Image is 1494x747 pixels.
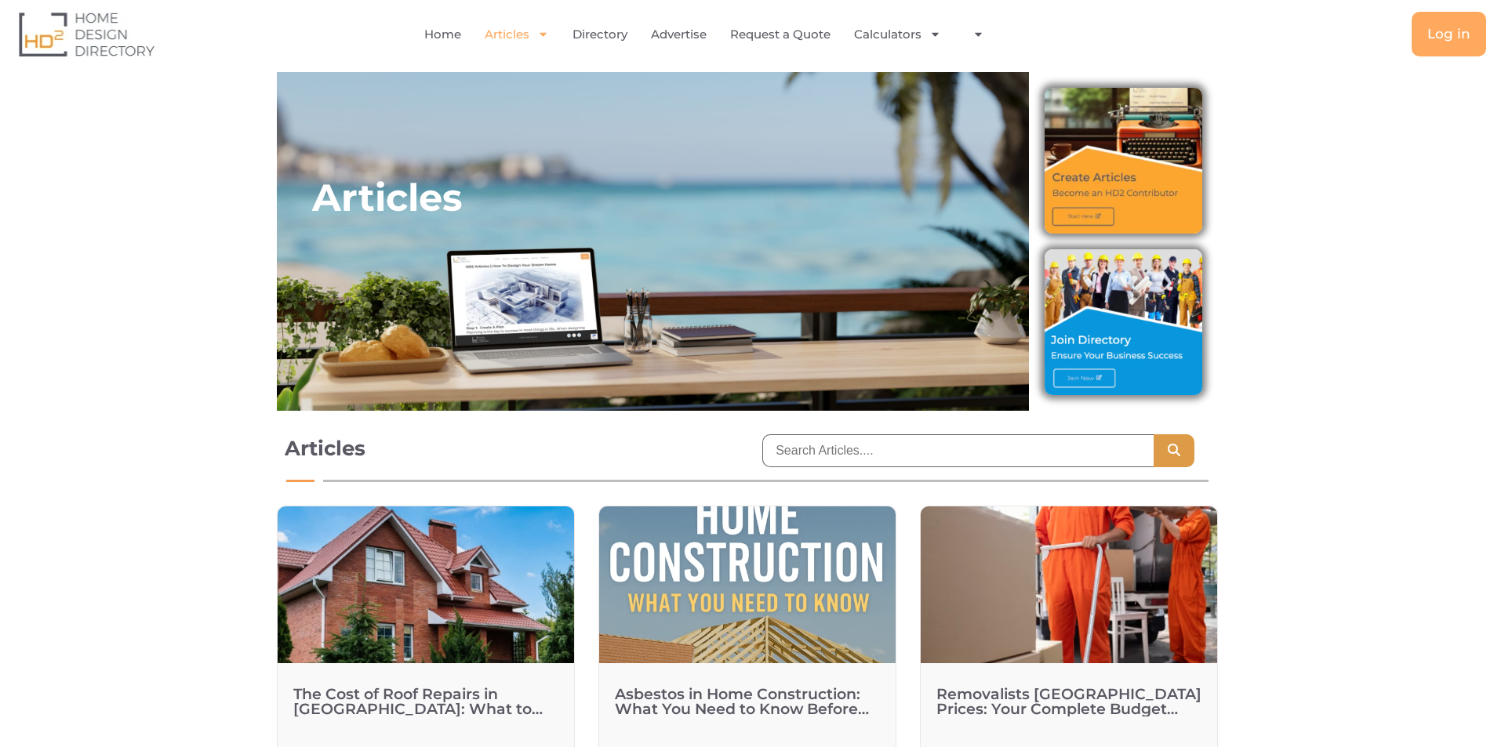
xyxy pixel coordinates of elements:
[573,16,627,53] a: Directory
[1045,88,1201,234] img: Create Articles
[312,174,462,221] h2: Articles
[651,16,707,53] a: Advertise
[854,16,941,53] a: Calculators
[730,16,831,53] a: Request a Quote
[285,434,732,462] h1: Articles
[615,685,869,733] a: Asbestos in Home Construction: What You Need to Know Before You Build or Renovate
[936,685,1201,733] a: Removalists [GEOGRAPHIC_DATA] Prices: Your Complete Budget Guide
[1154,434,1194,467] button: Search
[1045,249,1201,395] img: Join Directory
[485,16,549,53] a: Articles
[304,16,1117,53] nav: Menu
[424,16,461,53] a: Home
[1427,27,1470,41] span: Log in
[762,434,1153,467] input: Search Articles....
[293,685,543,733] a: The Cost of Roof Repairs in [GEOGRAPHIC_DATA]: What to Expect in [DATE]
[1412,12,1486,56] a: Log in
